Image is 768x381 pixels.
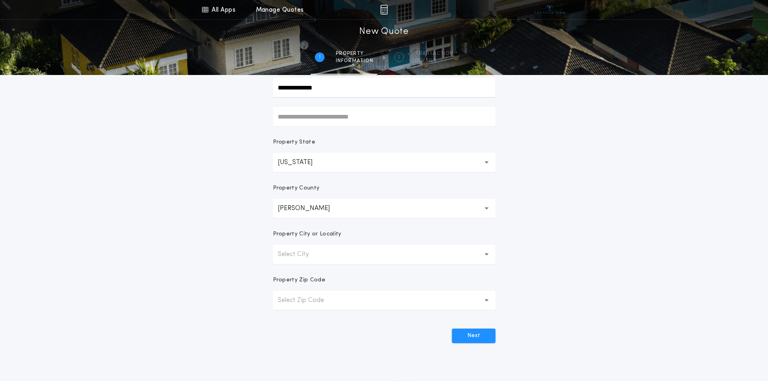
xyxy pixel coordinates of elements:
img: vs-icon [535,6,565,14]
p: Select Zip Code [278,296,337,305]
span: details [415,58,454,64]
span: Property [336,50,373,57]
button: [US_STATE] [273,153,495,172]
p: [PERSON_NAME] [278,204,343,213]
p: Property State [273,138,315,146]
span: Transaction [415,50,454,57]
p: [US_STATE] [278,158,325,167]
h1: New Quote [359,25,408,38]
h2: 2 [398,54,400,60]
img: img [380,5,388,15]
button: [PERSON_NAME] [273,199,495,218]
button: Select City [273,245,495,264]
p: Select City [278,250,322,259]
button: Next [452,329,495,343]
span: information [336,58,373,64]
p: Property City or Locality [273,230,341,238]
h2: 1 [319,54,321,60]
button: Select Zip Code [273,291,495,310]
p: Property Zip Code [273,276,325,284]
p: Property County [273,184,320,192]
